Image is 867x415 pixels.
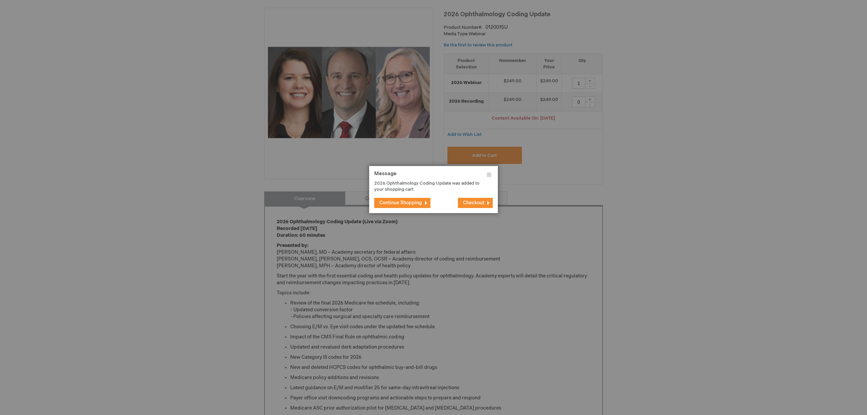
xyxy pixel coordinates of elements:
span: Checkout [463,200,484,206]
h1: Message [374,171,493,180]
button: Checkout [458,198,493,208]
span: Continue Shopping [379,200,422,206]
p: 2026 Ophthalmology Coding Update was added to your shopping cart. [374,180,483,193]
button: Continue Shopping [374,198,430,208]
